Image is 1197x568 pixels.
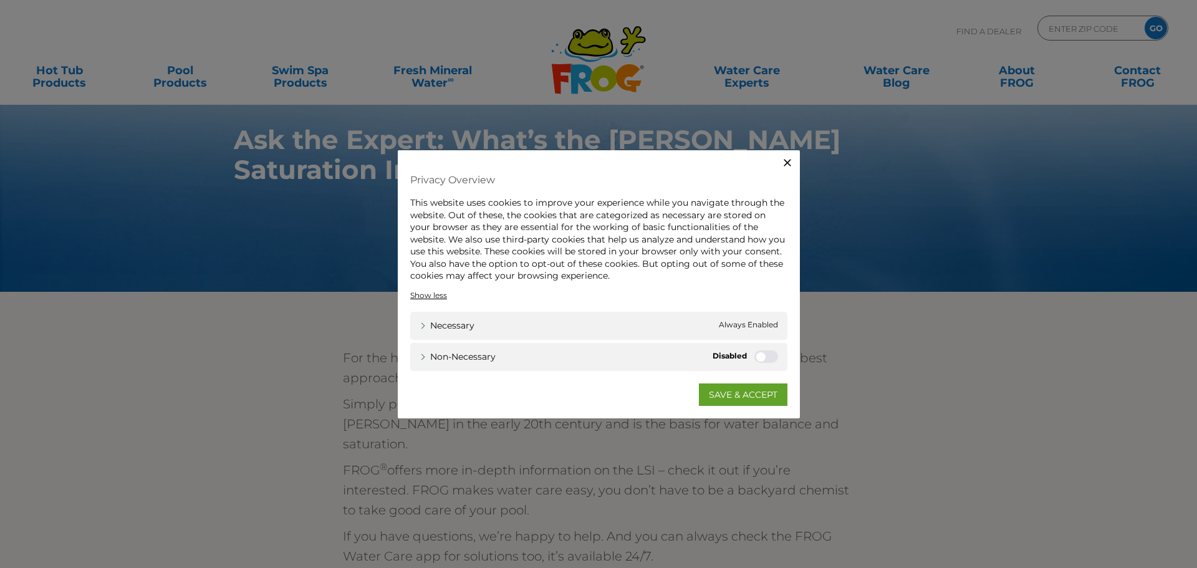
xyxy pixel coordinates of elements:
[410,290,447,301] a: Show more
[410,168,787,190] h4: Privacy Overview
[719,319,778,332] span: Always Enabled
[410,196,787,282] div: This website uses cookies to improve your experience while you navigate through the website. Out ...
[420,319,474,332] a: Necessary
[420,350,496,363] a: Non-necessary
[699,383,787,406] a: SAVE & ACCEPT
